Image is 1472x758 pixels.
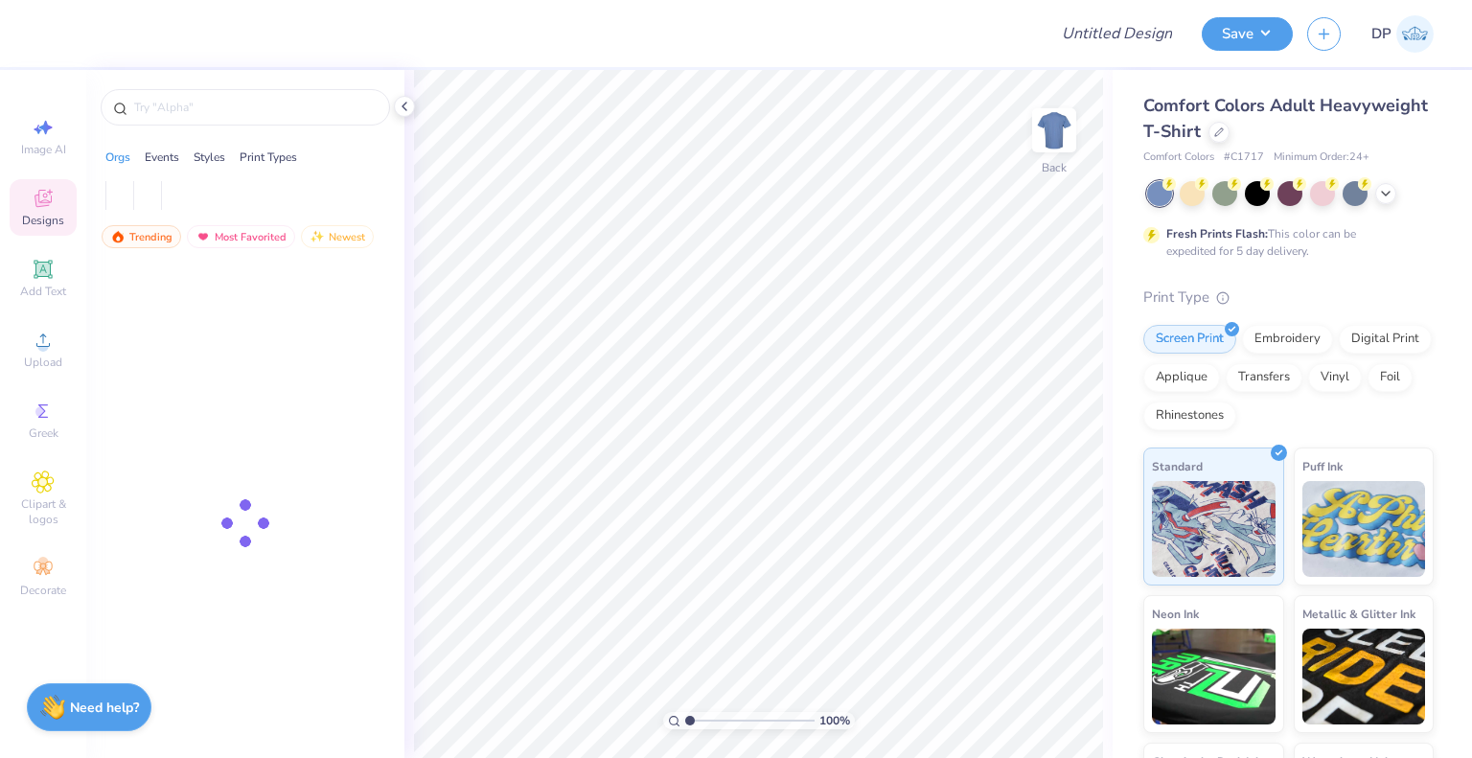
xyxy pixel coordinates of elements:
[1274,149,1369,166] span: Minimum Order: 24 +
[1152,629,1276,724] img: Neon Ink
[1396,15,1434,53] img: Deepanshu Pandey
[70,699,139,717] strong: Need help?
[1166,226,1268,241] strong: Fresh Prints Flash:
[1371,15,1434,53] a: DP
[1152,481,1276,577] img: Standard
[29,425,58,441] span: Greek
[301,225,374,248] div: Newest
[310,230,325,243] img: Newest.gif
[1368,363,1413,392] div: Foil
[102,225,181,248] div: Trending
[1371,23,1391,45] span: DP
[145,149,179,166] div: Events
[1202,17,1293,51] button: Save
[1152,604,1199,624] span: Neon Ink
[1042,159,1067,176] div: Back
[24,355,62,370] span: Upload
[20,583,66,598] span: Decorate
[1302,604,1415,624] span: Metallic & Glitter Ink
[1035,111,1073,149] img: Back
[21,142,66,157] span: Image AI
[132,98,378,117] input: Try "Alpha"
[1339,325,1432,354] div: Digital Print
[1143,94,1428,143] span: Comfort Colors Adult Heavyweight T-Shirt
[1166,225,1402,260] div: This color can be expedited for 5 day delivery.
[1302,456,1343,476] span: Puff Ink
[195,230,211,243] img: most_fav.gif
[1143,287,1434,309] div: Print Type
[105,149,130,166] div: Orgs
[1242,325,1333,354] div: Embroidery
[1152,456,1203,476] span: Standard
[20,284,66,299] span: Add Text
[1302,481,1426,577] img: Puff Ink
[1143,149,1214,166] span: Comfort Colors
[1143,402,1236,430] div: Rhinestones
[1308,363,1362,392] div: Vinyl
[194,149,225,166] div: Styles
[187,225,295,248] div: Most Favorited
[240,149,297,166] div: Print Types
[819,712,850,729] span: 100 %
[1046,14,1187,53] input: Untitled Design
[110,230,126,243] img: trending.gif
[1224,149,1264,166] span: # C1717
[1143,325,1236,354] div: Screen Print
[1226,363,1302,392] div: Transfers
[10,496,77,527] span: Clipart & logos
[1143,363,1220,392] div: Applique
[22,213,64,228] span: Designs
[1302,629,1426,724] img: Metallic & Glitter Ink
